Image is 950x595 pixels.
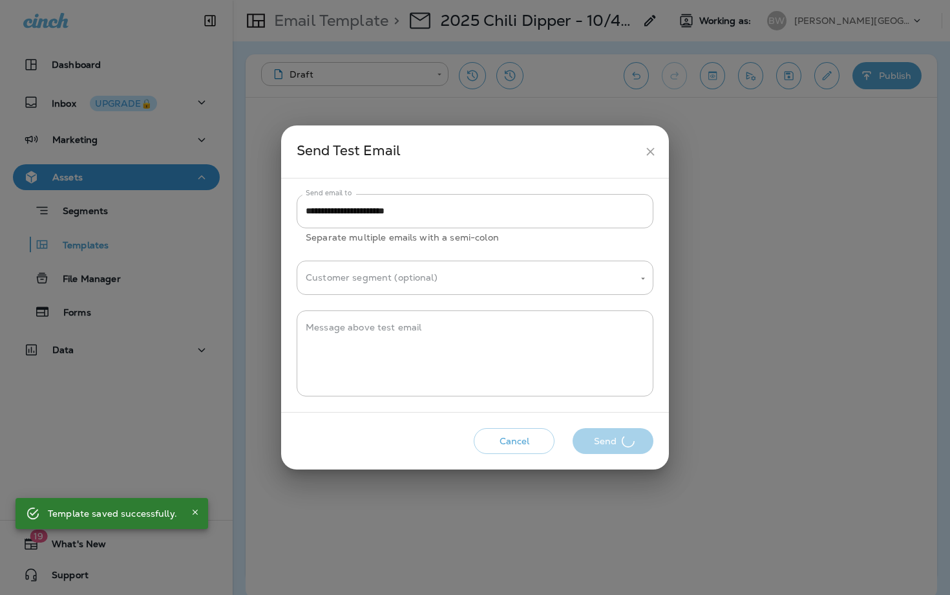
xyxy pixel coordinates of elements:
[187,504,203,520] button: Close
[637,273,649,285] button: Open
[297,140,639,164] div: Send Test Email
[306,188,352,198] label: Send email to
[639,140,662,164] button: close
[48,502,177,525] div: Template saved successfully.
[474,428,554,455] button: Cancel
[306,230,644,245] p: Separate multiple emails with a semi-colon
